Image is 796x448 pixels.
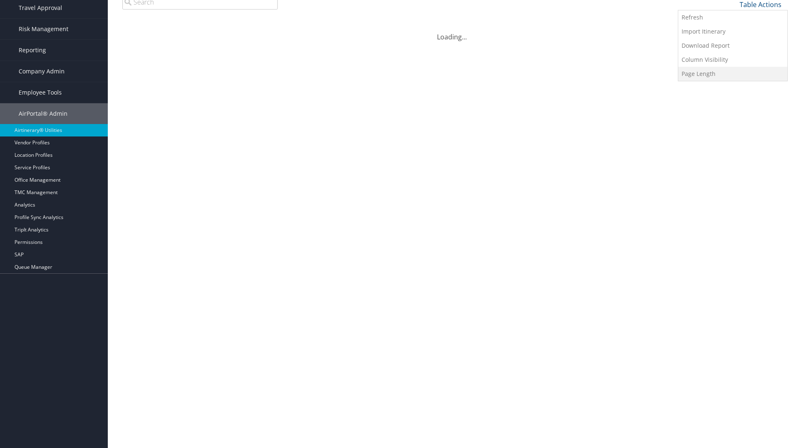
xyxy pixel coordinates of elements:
span: Risk Management [19,19,68,39]
a: Refresh [678,10,787,24]
a: Column Visibility [678,53,787,67]
span: Reporting [19,40,46,61]
a: Import Itinerary [678,24,787,39]
span: Employee Tools [19,82,62,103]
a: Page Length [678,67,787,81]
a: Download Report [678,39,787,53]
span: AirPortal® Admin [19,103,68,124]
span: Company Admin [19,61,65,82]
